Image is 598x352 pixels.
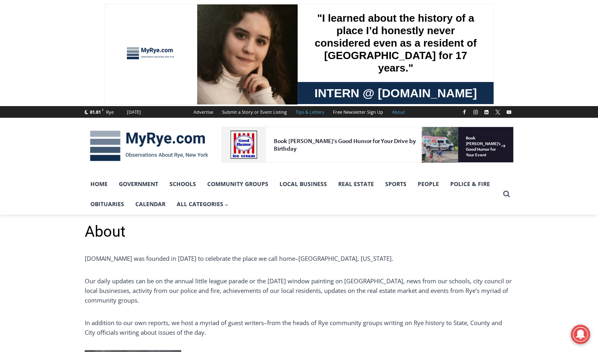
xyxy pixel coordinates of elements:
[106,108,114,116] div: Rye
[53,10,198,26] div: Book [PERSON_NAME]'s Good Humor for Your Drive by Birthday
[164,174,202,194] a: Schools
[504,107,514,117] a: YouTube
[102,108,104,112] span: F
[85,276,514,305] p: Our daily updates can be on the annual little league parade or the [DATE] window painting on [GEO...
[380,174,412,194] a: Sports
[291,106,329,118] a: Tips & Letters
[482,107,491,117] a: Linkedin
[333,174,380,194] a: Real Estate
[459,107,469,117] a: Facebook
[499,187,514,201] button: View Search Form
[189,106,409,118] nav: Secondary Navigation
[245,8,280,31] h4: Book [PERSON_NAME]'s Good Humor for Your Event
[274,174,333,194] a: Local Business
[85,125,213,167] img: MyRye.com
[239,2,290,37] a: Book [PERSON_NAME]'s Good Humor for Your Event
[388,106,409,118] a: About
[412,174,445,194] a: People
[85,254,514,263] p: [DOMAIN_NAME] was founded in [DATE] to celebrate the place we call home–[GEOGRAPHIC_DATA], [US_ST...
[194,0,243,37] img: s_800_d653096d-cda9-4b24-94f4-9ae0c7afa054.jpeg
[203,0,380,78] div: "I learned about the history of a place I’d honestly never considered even as a resident of [GEOG...
[85,223,514,241] h1: About
[90,109,101,115] span: 81.81
[493,107,502,117] a: X
[127,108,141,116] div: [DATE]
[202,174,274,194] a: Community Groups
[445,174,496,194] a: Police & Fire
[210,80,372,98] span: Intern @ [DOMAIN_NAME]
[85,174,499,215] nav: Primary Navigation
[113,174,164,194] a: Government
[471,107,480,117] a: Instagram
[130,194,171,214] a: Calendar
[329,106,388,118] a: Free Newsletter Sign Up
[193,78,389,100] a: Intern @ [DOMAIN_NAME]
[85,174,113,194] a: Home
[85,194,130,214] a: Obituaries
[85,318,514,337] p: In addition to our own reports, we host a myriad of guest writers–from the heads of Rye community...
[218,106,291,118] a: Submit a Story or Event Listing
[189,106,218,118] a: Advertise
[171,194,235,214] button: Child menu of All Categories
